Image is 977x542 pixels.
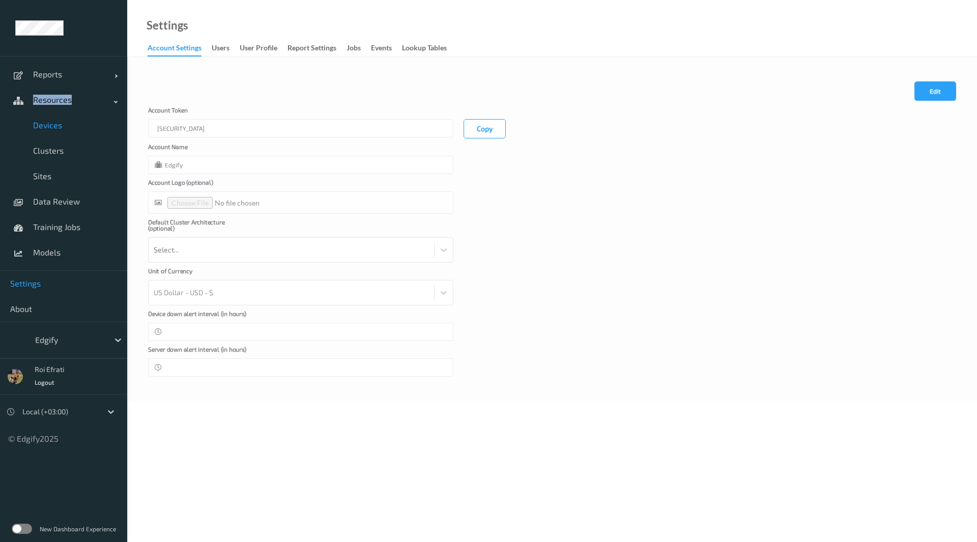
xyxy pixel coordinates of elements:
div: Lookup Tables [402,43,447,55]
a: Lookup Tables [402,41,457,55]
div: Report Settings [288,43,336,55]
a: User Profile [240,41,288,55]
div: User Profile [240,43,277,55]
a: Settings [147,20,188,31]
a: events [371,41,402,55]
button: Copy [464,119,506,138]
div: Account Settings [148,43,202,56]
div: users [212,43,229,55]
button: Edit [914,81,956,101]
div: events [371,43,392,55]
label: Account Logo (optional) [148,179,250,191]
label: Server down alert interval (in hours) [148,346,250,358]
label: Device down alert interval (in hours) [148,310,250,323]
label: Default Cluster Architecture (optional) [148,219,250,237]
a: Account Settings [148,41,212,56]
label: Account Name [148,144,250,156]
a: users [212,41,240,55]
a: Report Settings [288,41,347,55]
a: Jobs [347,41,371,55]
label: Account Token [148,107,250,119]
div: Jobs [347,43,361,55]
label: Unit of Currency [148,268,250,280]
